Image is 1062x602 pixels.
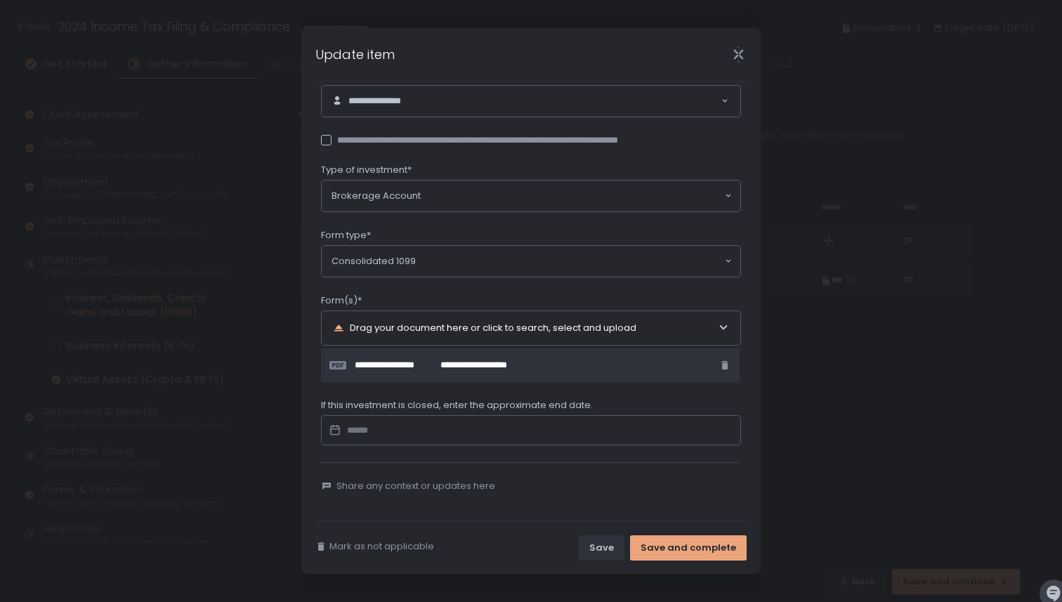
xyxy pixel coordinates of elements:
span: Form type* [321,229,371,242]
span: Mark as not applicable [329,540,434,553]
div: Search for option [322,181,740,211]
span: Type of investment* [321,164,412,176]
div: Save [589,542,614,554]
span: If this investment is closed, enter the approximate end date. [321,399,593,412]
input: Search for option [419,94,720,108]
div: Search for option [322,86,740,117]
div: Save and complete [641,542,736,554]
span: Consolidated 1099 [332,254,416,268]
div: Close [716,46,761,63]
input: Datepicker input [321,415,741,446]
h1: Update item [315,45,395,64]
span: Form(s)* [321,294,362,307]
button: Save and complete [630,535,747,561]
input: Search for option [421,189,723,203]
span: Brokerage Account [332,189,421,203]
button: Mark as not applicable [315,540,434,553]
div: Search for option [322,246,740,277]
button: Save [579,535,624,561]
input: Search for option [416,254,723,268]
span: Share any context or updates here [336,480,495,492]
